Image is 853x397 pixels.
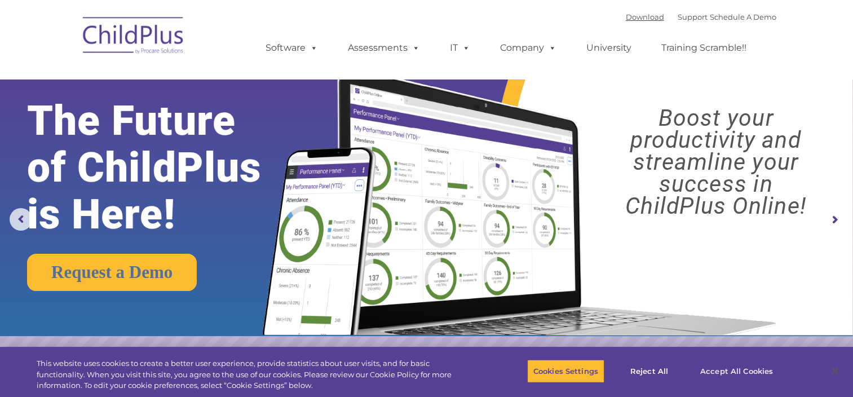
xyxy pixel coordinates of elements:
span: Phone number [157,121,205,129]
button: Accept All Cookies [694,359,779,383]
a: Software [254,37,329,59]
a: Download [626,12,664,21]
a: Schedule A Demo [710,12,776,21]
a: Assessments [337,37,431,59]
button: Close [823,359,847,383]
a: Support [678,12,708,21]
img: ChildPlus by Procare Solutions [77,9,190,65]
font: | [626,12,776,21]
rs-layer: Boost your productivity and streamline your success in ChildPlus Online! [589,107,842,217]
button: Reject All [614,359,684,383]
a: University [575,37,643,59]
span: Last name [157,74,191,83]
div: This website uses cookies to create a better user experience, provide statistics about user visit... [37,358,469,391]
a: Company [489,37,568,59]
rs-layer: The Future of ChildPlus is Here! [27,98,299,238]
a: Training Scramble!! [650,37,758,59]
a: IT [439,37,481,59]
a: Request a Demo [27,254,197,291]
button: Cookies Settings [527,359,604,383]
